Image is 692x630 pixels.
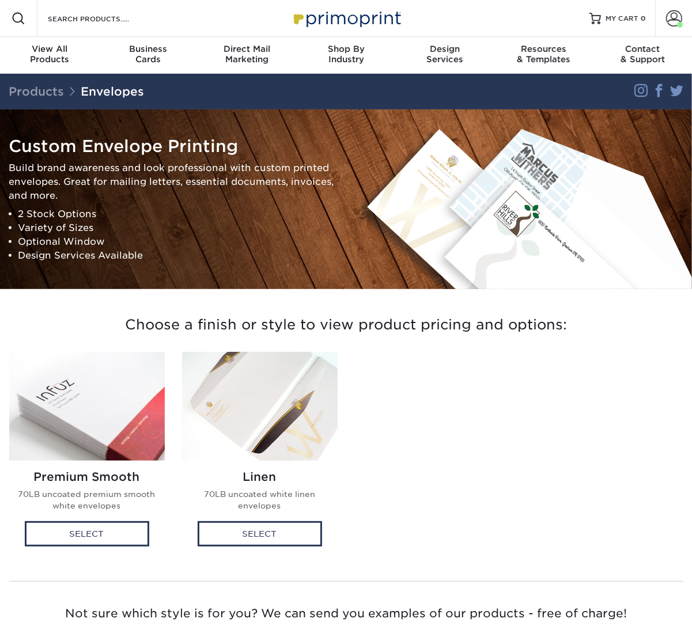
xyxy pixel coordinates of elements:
[99,37,198,74] a: BusinessCards
[395,44,494,64] div: Services
[9,85,64,98] a: Products
[606,14,638,24] span: MY CART
[494,37,593,74] a: Resources& Templates
[494,44,593,54] span: Resources
[18,207,338,221] li: 2 Stock Options
[198,521,322,546] div: Select
[81,85,144,98] a: Envelopes
[191,488,328,512] p: 70LB uncoated white linen envelopes
[182,352,338,461] img: Linen Envelopes
[99,44,198,64] div: Cards
[395,37,494,74] a: DesignServices
[297,37,396,74] a: Shop ByIndustry
[9,303,683,347] h3: Choose a finish or style to view product pricing and options:
[18,248,338,262] li: Design Services Available
[297,44,396,54] span: Shop By
[593,37,692,74] a: Contact& Support
[9,352,165,558] a: Premium Smooth Envelopes Premium Smooth 70LB uncoated premium smooth white envelopes Select
[395,44,494,54] span: Design
[641,14,646,22] span: 0
[99,44,198,54] span: Business
[198,44,297,54] span: Direct Mail
[18,234,338,248] li: Optional Window
[191,470,328,484] h2: Linen
[593,44,692,64] div: & Support
[198,37,297,74] a: Direct MailMarketing
[198,44,297,64] div: Marketing
[9,161,338,202] p: Build brand awareness and look professional with custom printed envelopes. Great for mailing lett...
[18,470,156,484] h2: Premium Smooth
[289,6,404,31] img: Primoprint
[9,605,683,622] p: Not sure which style is for you? We can send you examples of our products - free of charge!
[9,136,338,157] h1: Custom Envelope Printing
[25,521,149,546] div: Select
[18,488,156,512] p: 70LB uncoated premium smooth white envelopes
[494,44,593,64] div: & Templates
[9,352,165,461] img: Premium Smooth Envelopes
[593,44,692,54] span: Contact
[18,221,338,234] li: Variety of Sizes
[47,12,159,25] input: SEARCH PRODUCTS.....
[182,352,338,558] a: Linen Envelopes Linen 70LB uncoated white linen envelopes Select
[297,44,396,64] div: Industry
